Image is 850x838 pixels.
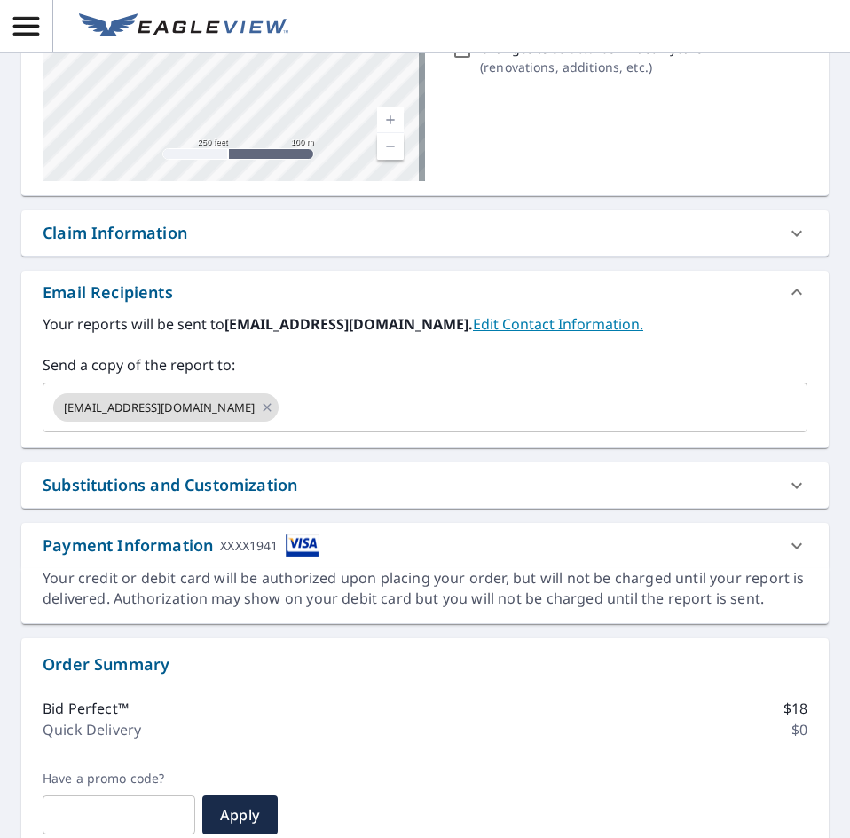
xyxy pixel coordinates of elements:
label: Send a copy of the report to: [43,354,807,376]
img: cardImage [286,534,319,557]
div: Claim Information [21,210,829,256]
a: Current Level 17, Zoom Out [377,133,404,160]
a: EV Logo [68,3,299,51]
div: Payment InformationXXXX1941cardImage [21,523,829,568]
div: Email Recipients [21,271,829,313]
div: Claim Information [43,221,187,245]
div: Substitutions and Customization [43,473,297,497]
a: Current Level 17, Zoom In [377,107,404,133]
p: ( renovations, additions, etc. ) [480,58,703,76]
b: [EMAIL_ADDRESS][DOMAIN_NAME]. [224,314,473,334]
span: [EMAIL_ADDRESS][DOMAIN_NAME] [53,399,265,416]
span: Apply [216,805,264,825]
p: Quick Delivery [43,719,141,740]
p: $0 [791,719,807,740]
a: EditContactInfo [473,314,643,334]
p: Order Summary [43,652,807,676]
p: Bid Perfect™ [43,698,129,719]
div: Your credit or debit card will be authorized upon placing your order, but will not be charged unt... [43,568,807,609]
img: EV Logo [79,13,288,40]
label: Have a promo code? [43,771,195,787]
div: Substitutions and Customization [21,462,829,508]
div: XXXX1941 [220,534,278,557]
label: Your reports will be sent to [43,313,807,335]
div: Payment Information [43,534,319,557]
button: Apply [202,795,278,834]
p: $18 [783,698,807,719]
div: Email Recipients [43,281,173,304]
div: [EMAIL_ADDRESS][DOMAIN_NAME] [53,393,279,422]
